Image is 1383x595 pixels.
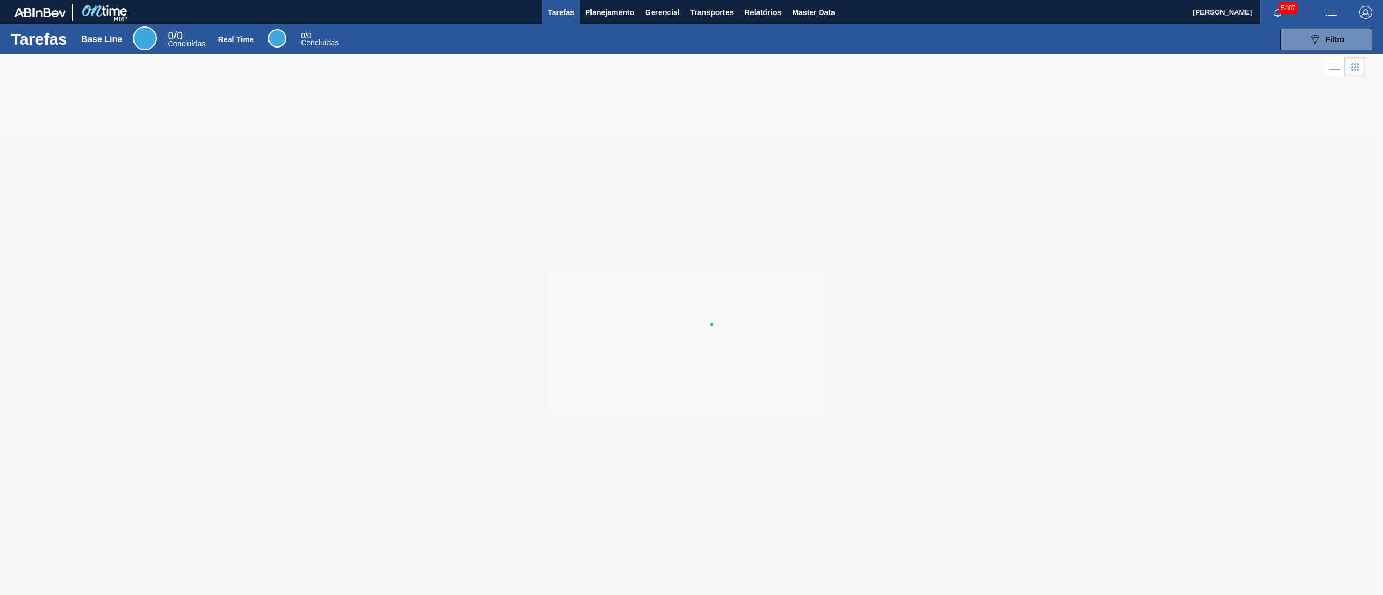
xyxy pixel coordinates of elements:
span: Tarefas [548,6,574,19]
span: Gerencial [645,6,680,19]
img: Logout [1359,6,1372,19]
img: TNhmsLtSVTkK8tSr43FrP2fwEKptu5GPRR3wAAAABJRU5ErkJggg== [14,8,66,17]
span: 5487 [1279,2,1298,14]
span: Concluídas [301,38,339,47]
div: Real Time [268,29,286,48]
span: 0 [301,31,305,40]
span: / 0 [167,30,183,42]
span: Master Data [792,6,835,19]
span: 0 [167,30,173,42]
span: / 0 [301,31,311,40]
span: Transportes [690,6,734,19]
button: Notificações [1260,5,1295,20]
div: Real Time [218,35,254,44]
span: Filtro [1326,35,1345,44]
div: Base Line [167,31,205,48]
div: Base Line [82,35,123,44]
span: Planejamento [585,6,634,19]
span: Relatórios [744,6,781,19]
span: Concluídas [167,39,205,48]
img: userActions [1325,6,1338,19]
button: Filtro [1280,29,1372,50]
div: Real Time [301,32,339,46]
h1: Tarefas [11,33,68,45]
div: Base Line [133,26,157,50]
